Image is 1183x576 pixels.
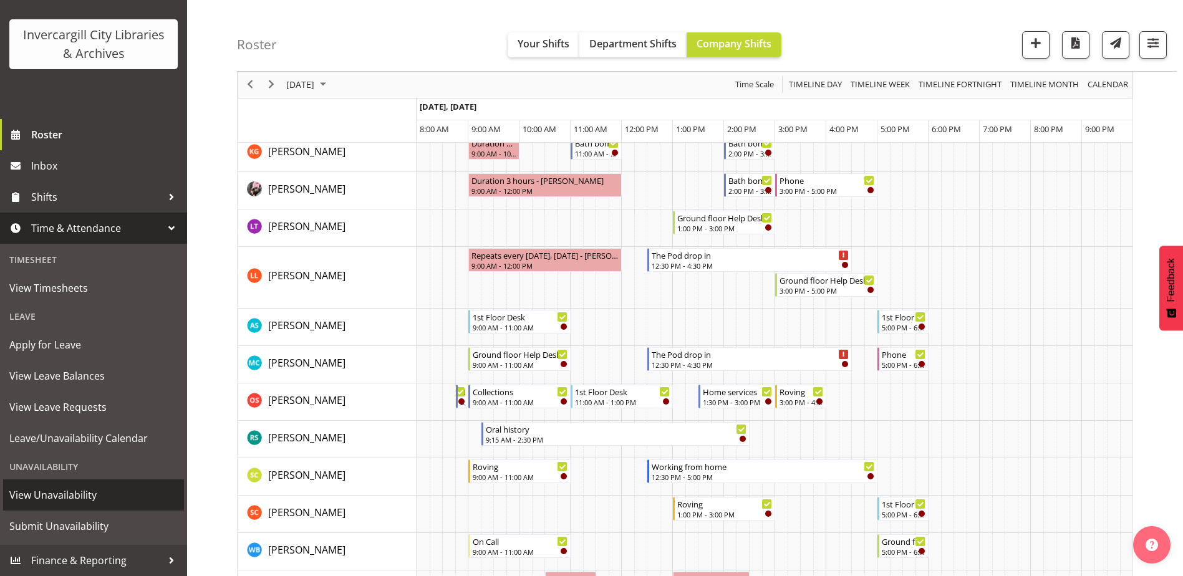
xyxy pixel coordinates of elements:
div: 9:00 AM - 12:00 PM [471,186,619,196]
div: Lynette Lockett"s event - The Pod drop in Begin From Thursday, October 2, 2025 at 12:30:00 PM GMT... [647,248,852,272]
span: Feedback [1166,258,1177,302]
button: Time Scale [733,77,776,93]
div: Rosie Stather"s event - Oral history Begin From Thursday, October 2, 2025 at 9:15:00 AM GMT+13:00... [481,422,750,446]
td: Willem Burger resource [238,533,417,570]
span: 2:00 PM [727,123,756,135]
span: View Unavailability [9,486,178,504]
a: [PERSON_NAME] [268,318,345,333]
span: View Leave Balances [9,367,178,385]
div: 12:30 PM - 5:00 PM [652,472,874,482]
span: Shifts [31,188,162,206]
div: 8:45 AM - 9:00 AM [460,397,466,407]
td: Lyndsay Tautari resource [238,209,417,247]
span: 4:00 PM [829,123,859,135]
span: Roster [31,125,181,144]
div: 11:00 AM - 12:00 PM [575,148,619,158]
td: Serena Casey resource [238,496,417,533]
span: [DATE] [285,77,316,93]
span: Time Scale [734,77,775,93]
div: Michelle Cunningham"s event - Phone Begin From Thursday, October 2, 2025 at 5:00:00 PM GMT+13:00 ... [877,347,929,371]
div: 9:00 AM - 11:00 AM [473,472,567,482]
div: 11:00 AM - 1:00 PM [575,397,670,407]
div: Timesheet [3,247,184,272]
div: October 2, 2025 [282,72,334,98]
div: 5:00 PM - 6:00 PM [882,547,925,557]
span: [PERSON_NAME] [268,319,345,332]
div: 2:00 PM - 3:00 PM [728,186,772,196]
div: Olivia Stanley"s event - Home services Begin From Thursday, October 2, 2025 at 1:30:00 PM GMT+13:... [698,385,775,408]
div: The Pod drop in [652,249,849,261]
span: Company Shifts [697,37,771,50]
div: Oral history [486,423,747,435]
span: [PERSON_NAME] [268,182,345,196]
span: Timeline Day [788,77,843,93]
div: 1:00 PM - 3:00 PM [677,223,772,233]
div: Samuel Carter"s event - Roving Begin From Thursday, October 2, 2025 at 9:00:00 AM GMT+13:00 Ends ... [468,459,571,483]
div: Olivia Stanley"s event - Newspapers Begin From Thursday, October 2, 2025 at 8:45:00 AM GMT+13:00 ... [456,385,469,408]
span: Time & Attendance [31,219,162,238]
div: 1st Floor Desk [882,310,925,323]
span: 8:00 AM [420,123,449,135]
div: 1st Floor Desk [575,385,670,398]
span: Finance & Reporting [31,551,162,570]
div: Home services [703,385,772,398]
span: calendar [1086,77,1129,93]
div: 1st Floor Desk [882,497,925,510]
span: 5:00 PM [881,123,910,135]
div: 5:00 PM - 6:00 PM [882,322,925,332]
a: [PERSON_NAME] [268,355,345,370]
div: 9:00 AM - 11:00 AM [473,322,567,332]
div: 9:00 AM - 11:00 AM [473,547,567,557]
a: View Unavailability [3,479,184,511]
a: Submit Unavailability [3,511,184,542]
div: next period [261,72,282,98]
span: 9:00 AM [471,123,501,135]
div: previous period [239,72,261,98]
button: Download a PDF of the roster for the current day [1062,31,1089,59]
span: Timeline Fortnight [917,77,1003,93]
a: [PERSON_NAME] [268,219,345,234]
span: View Timesheets [9,279,178,297]
span: View Leave Requests [9,398,178,416]
span: 10:00 AM [523,123,556,135]
div: 9:00 AM - 11:00 AM [473,397,567,407]
button: Next [263,77,280,93]
div: 12:30 PM - 4:30 PM [652,360,849,370]
div: The Pod drop in [652,348,849,360]
td: Keyu Chen resource [238,172,417,209]
div: 5:00 PM - 6:00 PM [882,509,925,519]
div: Ground floor Help Desk [780,274,874,286]
div: 3:00 PM - 5:00 PM [780,286,874,295]
button: Your Shifts [508,32,579,57]
div: Leave [3,304,184,329]
a: [PERSON_NAME] [268,181,345,196]
div: On Call [473,535,567,547]
div: Ground floor Help Desk [677,211,772,224]
button: Month [1086,77,1131,93]
button: Timeline Week [849,77,912,93]
button: Fortnight [917,77,1004,93]
a: Leave/Unavailability Calendar [3,423,184,454]
div: Olivia Stanley"s event - Roving Begin From Thursday, October 2, 2025 at 3:00:00 PM GMT+13:00 Ends... [775,385,826,408]
a: [PERSON_NAME] [268,393,345,408]
div: Keyu Chen"s event - Phone Begin From Thursday, October 2, 2025 at 3:00:00 PM GMT+13:00 Ends At Th... [775,173,877,197]
div: Serena Casey"s event - 1st Floor Desk Begin From Thursday, October 2, 2025 at 5:00:00 PM GMT+13:0... [877,497,929,521]
span: [PERSON_NAME] [268,356,345,370]
div: Keyu Chen"s event - Bath bombs Begin From Thursday, October 2, 2025 at 2:00:00 PM GMT+13:00 Ends ... [724,173,775,197]
span: [PERSON_NAME] [268,431,345,444]
button: Feedback - Show survey [1159,246,1183,330]
a: [PERSON_NAME] [268,144,345,159]
img: help-xxl-2.png [1146,539,1158,551]
button: Timeline Month [1008,77,1081,93]
a: View Timesheets [3,272,184,304]
div: Bath bombs [728,174,772,186]
button: Filter Shifts [1139,31,1167,59]
button: Department Shifts [579,32,687,57]
span: Apply for Leave [9,335,178,354]
td: Rosie Stather resource [238,421,417,458]
span: [DATE], [DATE] [420,101,476,112]
div: Lynette Lockett"s event - Repeats every thursday, friday - Lynette Lockett Begin From Thursday, O... [468,248,622,272]
span: 6:00 PM [932,123,961,135]
a: [PERSON_NAME] [268,268,345,283]
div: 12:30 PM - 4:30 PM [652,261,849,271]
